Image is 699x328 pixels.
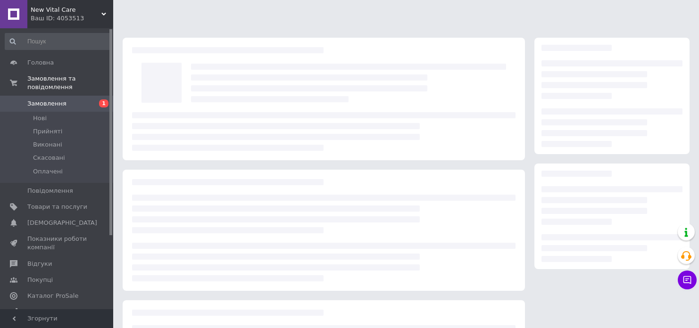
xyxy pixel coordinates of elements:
[5,33,111,50] input: Пошук
[27,292,78,300] span: Каталог ProSale
[27,203,87,211] span: Товари та послуги
[27,276,53,284] span: Покупці
[27,187,73,195] span: Повідомлення
[31,6,101,14] span: New Vital Care
[27,235,87,252] span: Показники роботи компанії
[33,127,62,136] span: Прийняті
[27,99,67,108] span: Замовлення
[27,58,54,67] span: Головна
[33,140,62,149] span: Виконані
[27,219,97,227] span: [DEMOGRAPHIC_DATA]
[33,167,63,176] span: Оплачені
[31,14,113,23] div: Ваш ID: 4053513
[27,74,113,91] span: Замовлення та повідомлення
[33,114,47,123] span: Нові
[27,260,52,268] span: Відгуки
[99,99,108,107] span: 1
[33,154,65,162] span: Скасовані
[678,271,697,289] button: Чат з покупцем
[27,308,60,316] span: Аналітика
